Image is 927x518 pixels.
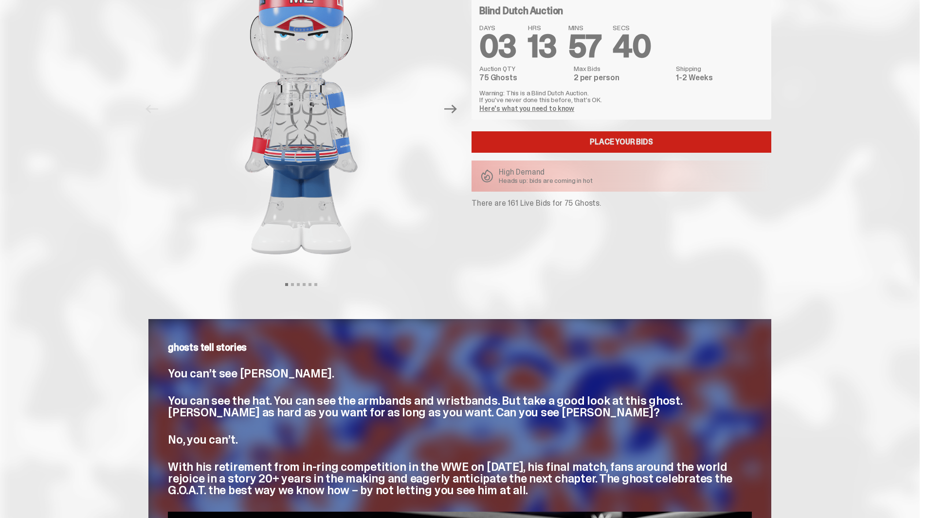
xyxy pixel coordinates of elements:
[479,89,763,103] p: Warning: This is a Blind Dutch Auction. If you’ve never done this before, that’s OK.
[472,131,771,153] a: Place your Bids
[613,26,651,67] span: 40
[168,459,732,498] span: With his retirement from in-ring competition in the WWE on [DATE], his final match, fans around t...
[291,283,294,286] button: View slide 2
[297,283,300,286] button: View slide 3
[479,6,563,16] h4: Blind Dutch Auction
[676,74,763,82] dd: 1-2 Weeks
[613,24,651,31] span: SECS
[168,342,752,352] p: ghosts tell stories
[479,26,516,67] span: 03
[528,24,557,31] span: HRS
[499,168,593,176] p: High Demand
[472,199,771,207] p: There are 161 Live Bids for 75 Ghosts.
[574,65,670,72] dt: Max Bids
[528,26,557,67] span: 13
[168,432,238,447] span: No, you can’t.
[303,283,306,286] button: View slide 4
[574,74,670,82] dd: 2 per person
[168,393,682,420] span: You can see the hat. You can see the armbands and wristbands. But take a good look at this ghost....
[168,366,334,381] span: You can’t see [PERSON_NAME].
[309,283,311,286] button: View slide 5
[676,65,763,72] dt: Shipping
[568,26,601,67] span: 57
[440,98,461,120] button: Next
[479,24,516,31] span: DAYS
[568,24,601,31] span: MINS
[314,283,317,286] button: View slide 6
[285,283,288,286] button: View slide 1
[479,74,568,82] dd: 75 Ghosts
[479,65,568,72] dt: Auction QTY
[479,104,574,113] a: Here's what you need to know
[499,177,593,184] p: Heads up: bids are coming in hot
